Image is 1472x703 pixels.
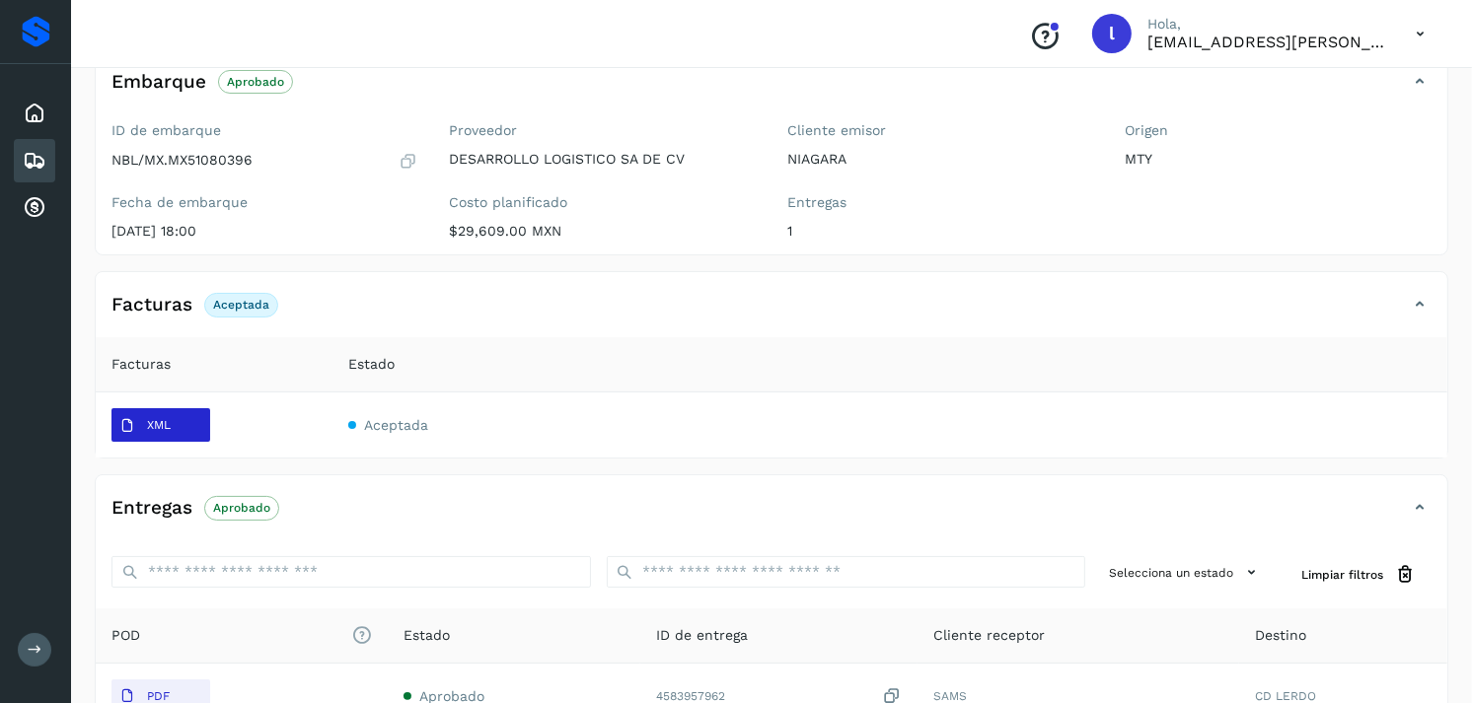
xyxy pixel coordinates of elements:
[787,151,1094,168] p: NIAGARA
[147,418,171,432] p: XML
[96,65,1447,114] div: EmbarqueAprobado
[450,151,757,168] p: DESARROLLO LOGISTICO SA DE CV
[364,417,428,433] span: Aceptada
[14,186,55,230] div: Cuentas por cobrar
[450,122,757,139] label: Proveedor
[111,122,418,139] label: ID de embarque
[111,152,253,169] p: NBL/MX.MX51080396
[1101,556,1270,589] button: Selecciona un estado
[656,625,748,646] span: ID de entrega
[1147,33,1384,51] p: lauraamalia.castillo@xpertal.com
[96,491,1447,540] div: EntregasAprobado
[147,689,170,703] p: PDF
[111,497,192,520] h4: Entregas
[1126,122,1433,139] label: Origen
[1126,151,1433,168] p: MTY
[111,294,192,316] h4: Facturas
[787,122,1094,139] label: Cliente emisor
[450,223,757,240] p: $29,609.00 MXN
[111,625,372,646] span: POD
[14,92,55,135] div: Inicio
[111,223,418,240] p: [DATE] 18:00
[1301,566,1383,584] span: Limpiar filtros
[111,194,418,211] label: Fecha de embarque
[404,625,450,646] span: Estado
[933,625,1045,646] span: Cliente receptor
[1255,625,1306,646] span: Destino
[348,354,395,375] span: Estado
[450,194,757,211] label: Costo planificado
[227,75,284,89] p: Aprobado
[787,194,1094,211] label: Entregas
[14,139,55,182] div: Embarques
[213,298,269,312] p: Aceptada
[111,408,210,442] button: XML
[213,501,270,515] p: Aprobado
[111,71,206,94] h4: Embarque
[1286,556,1432,593] button: Limpiar filtros
[1147,16,1384,33] p: Hola,
[96,288,1447,337] div: FacturasAceptada
[111,354,171,375] span: Facturas
[787,223,1094,240] p: 1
